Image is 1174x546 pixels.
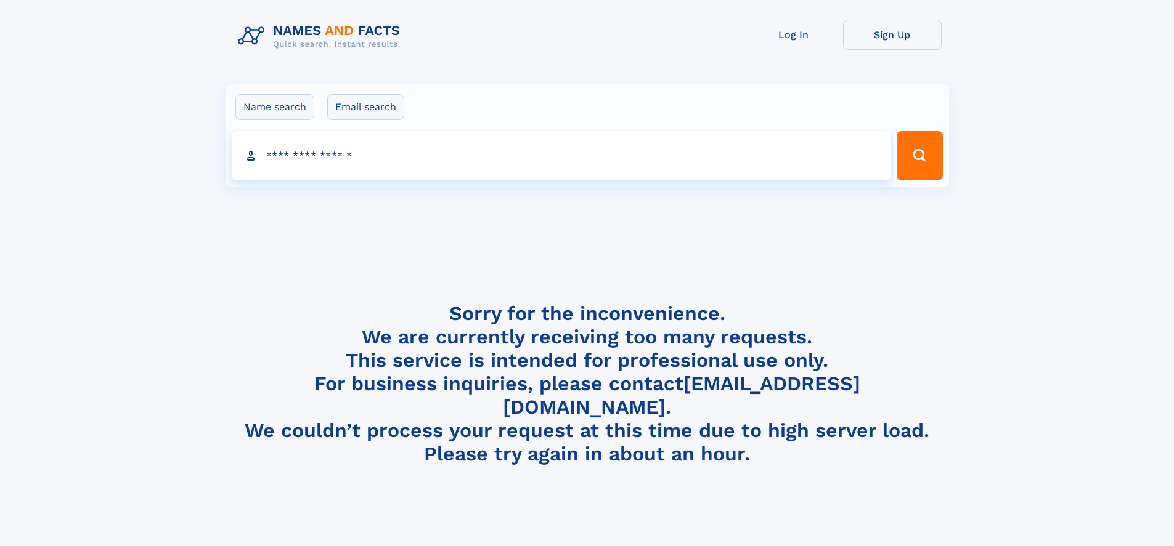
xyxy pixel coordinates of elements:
[233,20,410,53] img: Logo Names and Facts
[327,94,404,120] label: Email search
[744,20,843,50] a: Log In
[843,20,942,50] a: Sign Up
[233,302,942,466] h4: Sorry for the inconvenience. We are currently receiving too many requests. This service is intend...
[232,131,892,180] input: search input
[235,94,314,120] label: Name search
[897,131,942,180] button: Search Button
[503,372,860,419] a: [EMAIL_ADDRESS][DOMAIN_NAME]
